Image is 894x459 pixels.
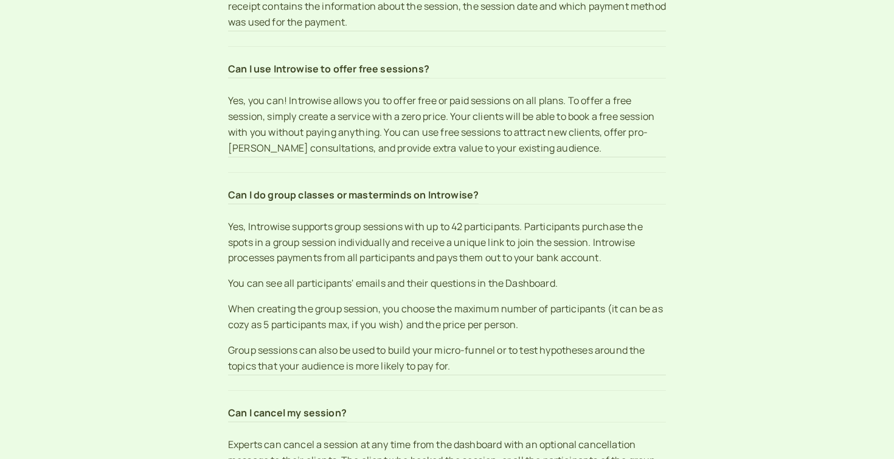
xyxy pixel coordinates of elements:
[228,405,347,422] h4: Can I cancel my session?
[228,61,429,78] h4: Can I use Introwise to offer free sessions?
[228,93,666,157] p: Yes, you can! Introwise allows you to offer free or paid sessions on all plans. To offer a free s...
[228,405,666,422] a: Can I cancel my session?
[228,301,666,333] p: When creating the group session, you choose the maximum number of participants (it can be as cozy...
[228,343,666,375] p: Group sessions can also be used to build your micro-funnel or to test hypotheses around the topic...
[228,187,666,205] a: Can I do group classes or masterminds on Introwise?
[228,187,479,204] h4: Can I do group classes or masterminds on Introwise?
[228,61,666,79] a: Can I use Introwise to offer free sessions?
[833,401,894,459] iframe: Chat Widget
[228,219,666,267] p: Yes, Introwise supports group sessions with up to 42 participants. Participants purchase the spot...
[228,276,666,292] p: You can see all participants' emails and their questions in the Dashboard.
